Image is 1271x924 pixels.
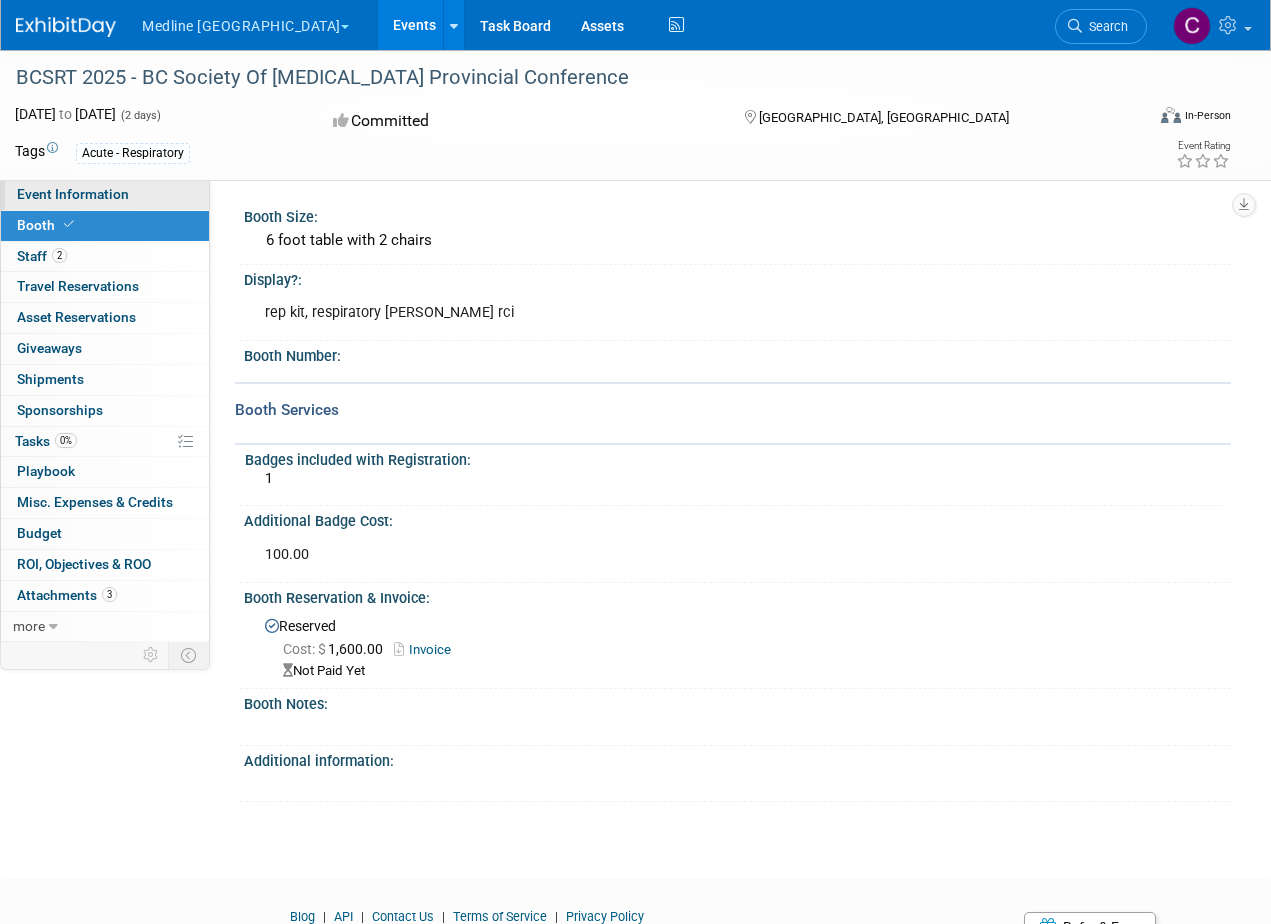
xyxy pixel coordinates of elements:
a: Privacy Policy [566,909,644,924]
div: Booth Notes: [244,689,1231,714]
div: Additional information: [244,746,1231,771]
div: Not Paid Yet [283,662,1216,681]
span: Cost: $ [283,641,328,657]
span: Giveaways [17,340,82,356]
div: BCSRT 2025 - BC Society Of [MEDICAL_DATA] Provincial Conference [9,60,1127,96]
a: Asset Reservations [1,303,209,333]
td: Tags [15,141,58,164]
a: Staff2 [1,242,209,272]
a: Booth [1,211,209,241]
span: 3 [102,587,117,602]
div: Booth Reservation & Invoice: [244,583,1231,608]
span: more [13,618,45,634]
span: [GEOGRAPHIC_DATA], [GEOGRAPHIC_DATA] [759,110,1009,125]
div: Badges included with Registration: [245,445,1222,470]
a: Giveaways [1,334,209,364]
div: 100.00 [251,535,1034,575]
span: (2 days) [119,109,161,122]
span: Shipments [17,371,84,387]
a: Budget [1,519,209,549]
a: Contact Us [372,909,434,924]
span: | [356,909,369,924]
img: Format-Inperson.png [1161,107,1181,123]
a: Event Information [1,180,209,210]
a: Playbook [1,457,209,487]
span: | [318,909,331,924]
span: 1,600.00 [283,641,391,657]
a: Misc. Expenses & Credits [1,488,209,518]
span: | [437,909,450,924]
a: Shipments [1,365,209,395]
span: Search [1082,19,1128,34]
div: Reserved [259,611,1216,681]
div: Display?: [244,265,1231,290]
span: Budget [17,525,62,541]
div: In-Person [1184,108,1231,123]
span: 2 [52,248,67,263]
td: Toggle Event Tabs [169,642,210,668]
a: ROI, Objectives & ROO [1,550,209,580]
div: Additional Badge Cost: [244,506,1231,531]
span: Travel Reservations [17,278,139,294]
a: Travel Reservations [1,272,209,302]
div: Committed [327,104,712,139]
span: Misc. Expenses & Credits [17,494,173,510]
i: Booth reservation complete [64,219,74,230]
img: ExhibitDay [16,17,116,37]
a: Tasks0% [1,427,209,457]
span: Sponsorships [17,402,103,418]
span: Staff [17,248,67,264]
a: more [1,612,209,642]
span: Event Information [17,186,129,202]
span: 0% [55,433,77,448]
div: rep kit, respiratory [PERSON_NAME] rci [251,293,1034,333]
img: Camille Ramin [1173,7,1211,45]
a: Blog [290,909,315,924]
span: Tasks [15,433,77,449]
td: Personalize Event Tab Strip [134,642,169,668]
a: Attachments3 [1,581,209,611]
span: [DATE] [DATE] [15,106,116,122]
div: Booth Number: [244,341,1231,366]
span: | [550,909,563,924]
span: Booth [17,217,78,233]
div: Booth Size: [244,202,1231,227]
a: Search [1055,9,1147,44]
a: Invoice [394,642,461,657]
span: Attachments [17,587,117,603]
div: Booth Services [235,399,1231,421]
a: API [334,909,353,924]
span: to [56,106,75,122]
a: Terms of Service [453,909,547,924]
div: Event Format [1053,104,1231,134]
span: 1 [265,470,273,486]
span: Asset Reservations [17,309,136,325]
span: Playbook [17,463,75,479]
div: Acute - Respiratory [76,143,190,164]
span: ROI, Objectives & ROO [17,556,151,572]
div: Event Rating [1176,141,1230,151]
a: Sponsorships [1,396,209,426]
div: 6 foot table with 2 chairs [259,225,1216,256]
